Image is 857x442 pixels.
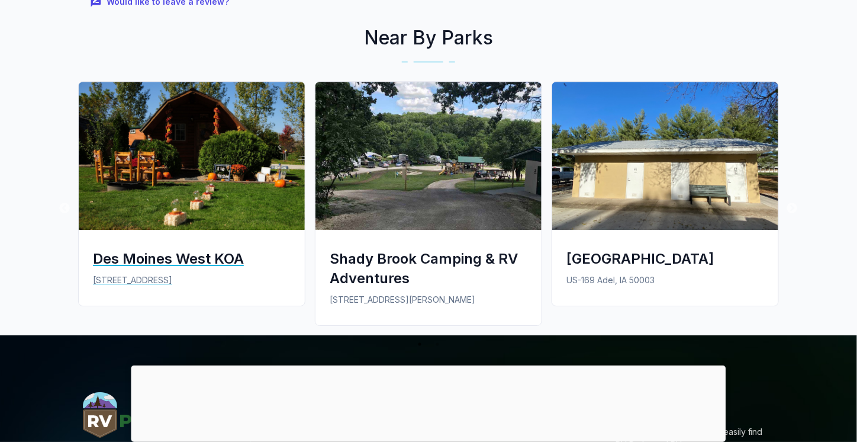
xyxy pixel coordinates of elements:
[93,274,291,287] p: [STREET_ADDRESS]
[310,81,547,335] a: Shady Brook Camping & RV AdventuresShady Brook Camping & RV Adventures[STREET_ADDRESS][PERSON_NAME]
[73,81,310,315] a: Des Moines West KOADes Moines West KOA[STREET_ADDRESS]
[547,81,784,315] a: Dallas County Fair Campgrounds[GEOGRAPHIC_DATA]US-169 Adel, IA 50003
[315,82,542,230] img: Shady Brook Camping & RV Adventures
[59,203,70,214] button: Previous
[83,392,162,438] img: RVParx.com
[93,249,291,268] div: Des Moines West KOA
[330,293,527,306] p: [STREET_ADDRESS][PERSON_NAME]
[552,82,778,230] img: Dallas County Fair Campgrounds
[566,274,764,287] p: US-169 Adel, IA 50003
[330,249,527,288] div: Shady Brook Camping & RV Adventures
[79,82,305,230] img: Des Moines West KOA
[566,249,764,268] div: [GEOGRAPHIC_DATA]
[131,366,726,439] iframe: Advertisement
[73,24,784,52] h2: Near By Parks
[414,338,426,350] button: 1
[431,338,443,350] button: 2
[787,203,798,214] button: Next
